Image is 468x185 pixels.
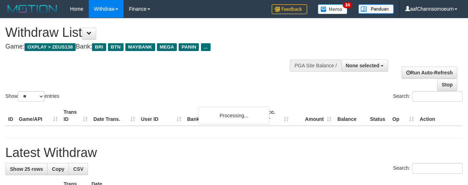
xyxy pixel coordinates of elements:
[292,106,334,126] th: Amount
[52,166,64,172] span: Copy
[393,163,463,174] label: Search:
[25,43,76,51] span: OXPLAY > ZEUS138
[18,91,44,102] select: Showentries
[138,106,184,126] th: User ID
[125,43,155,51] span: MAYBANK
[5,91,59,102] label: Show entries
[198,107,270,124] div: Processing...
[69,163,88,175] a: CSV
[390,106,417,126] th: Op
[318,4,348,14] img: Button%20Memo.svg
[73,166,83,172] span: CSV
[179,43,199,51] span: PANIN
[290,60,341,72] div: PGA Site Balance /
[272,4,307,14] img: Feedback.jpg
[5,106,16,126] th: ID
[108,43,124,51] span: BTN
[5,4,59,14] img: MOTION_logo.png
[412,91,463,102] input: Search:
[61,106,91,126] th: Trans ID
[5,43,305,50] h4: Game: Bank:
[5,163,48,175] a: Show 25 rows
[341,60,388,72] button: None selected
[16,106,61,126] th: Game/API
[91,106,138,126] th: Date Trans.
[92,43,106,51] span: BRI
[412,163,463,174] input: Search:
[437,79,457,91] a: Stop
[343,2,352,8] span: 34
[47,163,69,175] a: Copy
[393,91,463,102] label: Search:
[346,63,380,68] span: None selected
[367,106,390,126] th: Status
[417,106,463,126] th: Action
[184,106,249,126] th: Bank Acc. Name
[5,26,305,40] h1: Withdraw List
[10,166,43,172] span: Show 25 rows
[249,106,292,126] th: Bank Acc. Number
[358,4,394,14] img: panduan.png
[5,146,463,160] h1: Latest Withdraw
[334,106,367,126] th: Balance
[402,67,457,79] a: Run Auto-Refresh
[201,43,211,51] span: ...
[157,43,177,51] span: MEGA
